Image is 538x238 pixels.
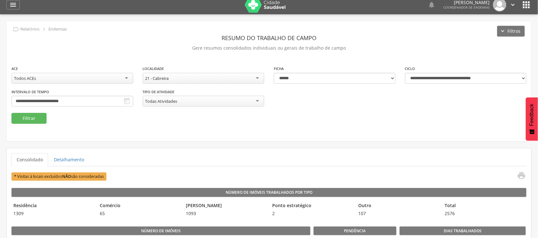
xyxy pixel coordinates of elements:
[405,66,415,71] label: Ciclo
[11,227,310,235] legend: Número de imóveis
[98,210,181,217] span: 65
[48,27,67,32] p: Endemias
[11,32,527,44] header: Resumo do Trabalho de Campo
[20,27,40,32] p: Relatórios
[11,202,95,210] legend: Residência
[443,210,526,217] span: 2576
[12,26,19,33] i: 
[444,5,490,10] span: Coordenador de Endemias
[526,97,538,141] button: Feedback - Mostrar pesquisa
[517,171,526,180] i: 
[270,210,353,217] span: 2
[11,44,527,52] p: Gere resumos consolidados individuais ou gerais de trabalho de campo
[314,227,397,235] legend: Pendência
[357,210,440,217] span: 107
[510,1,517,8] i: 
[443,202,526,210] legend: Total
[11,66,18,71] label: ACE
[357,202,440,210] legend: Outro
[11,113,47,124] button: Filtrar
[49,153,89,166] a: Detalhamento
[11,210,95,217] span: 1309
[143,66,164,71] label: Localidade
[14,75,36,81] div: Todos ACEs
[40,26,47,33] i: 
[184,210,267,217] span: 1093
[11,172,106,180] span: * Visitas à locais excluídos são consideradas
[274,66,284,71] label: Ficha
[513,171,526,182] a: 
[400,227,526,235] legend: Dias Trabalhados
[184,202,267,210] legend: [PERSON_NAME]
[444,0,490,5] p: [PERSON_NAME]
[529,104,535,126] span: Feedback
[9,1,17,9] i: 
[145,75,169,81] div: 21 - Cabreira
[62,174,71,179] b: NÃO
[145,98,178,104] div: Todas Atividades
[11,89,49,94] label: Intervalo de Tempo
[143,89,175,94] label: Tipo de Atividade
[11,153,48,166] a: Consolidado
[428,1,436,9] i: 
[123,97,131,105] i: 
[98,202,181,210] legend: Comércio
[497,26,525,37] button: Filtros
[270,202,353,210] legend: Ponto estratégico
[11,188,527,197] legend: Número de Imóveis Trabalhados por Tipo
